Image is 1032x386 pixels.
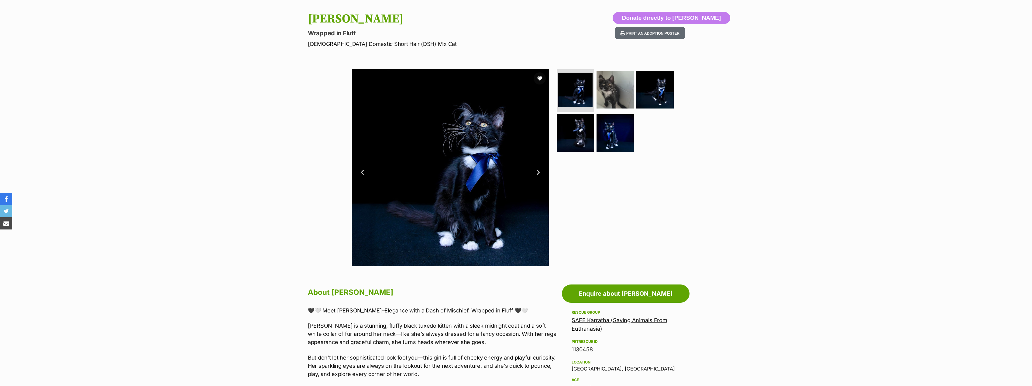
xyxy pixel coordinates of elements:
[308,29,565,37] p: Wrapped in Fluff
[534,168,543,177] a: Next
[557,114,594,152] img: Photo of Ingrid
[572,310,680,315] div: Rescue group
[597,114,634,152] img: Photo of Ingrid
[534,72,546,84] button: favourite
[572,360,680,365] div: Location
[572,317,667,332] a: SAFE Karratha (Saving Animals From Euthanasia)
[308,12,565,26] h1: [PERSON_NAME]
[558,73,593,107] img: Photo of Ingrid
[572,359,680,371] div: [GEOGRAPHIC_DATA], [GEOGRAPHIC_DATA]
[308,286,559,299] h2: About [PERSON_NAME]
[572,377,680,382] div: Age
[572,345,680,354] div: 1130458
[597,71,634,109] img: Photo of Ingrid
[572,339,680,344] div: PetRescue ID
[352,69,549,266] img: Photo of Ingrid
[613,12,730,24] button: Donate directly to [PERSON_NAME]
[562,284,690,303] a: Enquire about [PERSON_NAME]
[308,322,559,346] p: [PERSON_NAME] is a stunning, fluffy black tuxedo kitten with a sleek midnight coat and a soft whi...
[308,306,559,315] p: 🖤🤍 Meet [PERSON_NAME]–Elegance with a Dash of Mischief, Wrapped in Fluff 🖤🤍
[308,40,565,48] p: [DEMOGRAPHIC_DATA] Domestic Short Hair (DSH) Mix Cat
[358,168,367,177] a: Prev
[636,71,674,109] img: Photo of Ingrid
[615,27,685,40] button: Print an adoption poster
[308,353,559,378] p: But don’t let her sophisticated look fool you—this girl is full of cheeky energy and playful curi...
